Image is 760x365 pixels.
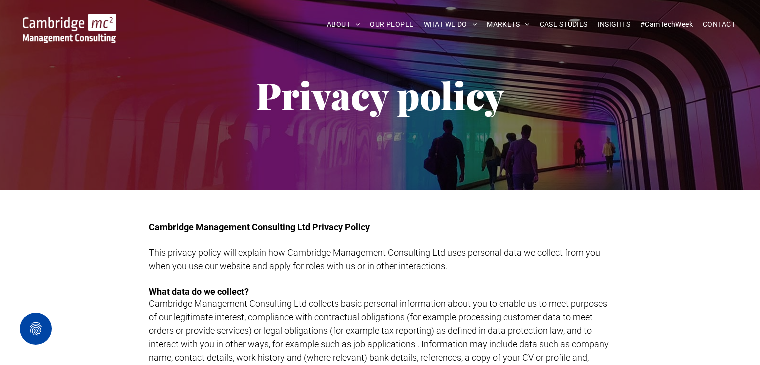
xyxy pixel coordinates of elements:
[23,14,116,43] img: Cambridge MC Logo
[419,17,482,32] a: WHAT WE DO
[322,17,365,32] a: ABOUT
[149,222,370,232] span: Cambridge Management Consulting Ltd Privacy Policy
[149,286,249,297] span: What data do we collect?
[365,17,418,32] a: OUR PEOPLE
[256,70,504,120] span: Privacy policy
[635,17,698,32] a: #CamTechWeek
[698,17,740,32] a: CONTACT
[535,17,593,32] a: CASE STUDIES
[482,17,534,32] a: MARKETS
[593,17,635,32] a: INSIGHTS
[149,247,600,271] span: This privacy policy will explain how Cambridge Management Consulting Ltd uses personal data we co...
